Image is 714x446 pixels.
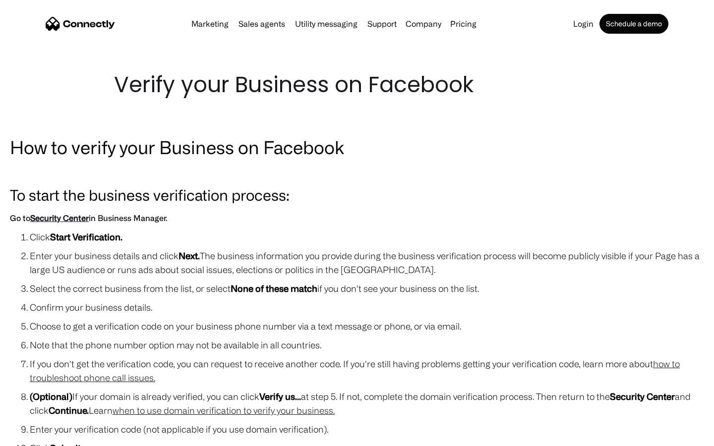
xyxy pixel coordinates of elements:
a: when to use domain verification to verify your business. [113,405,335,415]
h1: Verify your Business on Facebook [114,69,600,100]
li: Enter your business details and click The business information you provide during the business ve... [30,249,704,277]
a: Sales agents [235,20,289,28]
h2: How to verify your Business on Facebook [10,135,704,160]
strong: Start Verification. [50,232,122,242]
a: Marketing [187,20,233,28]
a: Utility messaging [291,20,361,28]
strong: Continue. [49,405,89,415]
strong: Security Center [610,391,675,401]
li: If your domain is already verified, you can click at step 5. If not, complete the domain verifica... [30,390,704,417]
a: Schedule a demo [599,14,668,34]
strong: Next. [178,251,200,261]
li: Confirm your business details. [30,300,704,314]
p: ‍ [10,165,704,178]
h6: Go to in Business Manager. [10,211,704,225]
h3: To start the business verification process: [10,183,704,206]
li: Enter your verification code (not applicable if you use domain verification). [30,422,704,436]
li: Note that the phone number option may not be available in all countries. [30,338,704,352]
a: Pricing [446,20,480,28]
li: Select the correct business from the list, or select if you don't see your business on the list. [30,281,704,295]
strong: (Optional) [30,391,72,401]
a: Security Center [30,214,89,223]
a: Support [363,20,401,28]
strong: None of these match [231,283,317,293]
div: Company [406,17,441,31]
li: Choose to get a verification code on your business phone number via a text message or phone, or v... [30,319,704,333]
strong: Verify us... [259,391,301,401]
a: Login [569,20,597,28]
aside: Language selected: English [10,429,59,443]
li: Click [30,230,704,244]
li: If you don't get the verification code, you can request to receive another code. If you're still ... [30,357,704,385]
ul: Language list [20,429,59,443]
